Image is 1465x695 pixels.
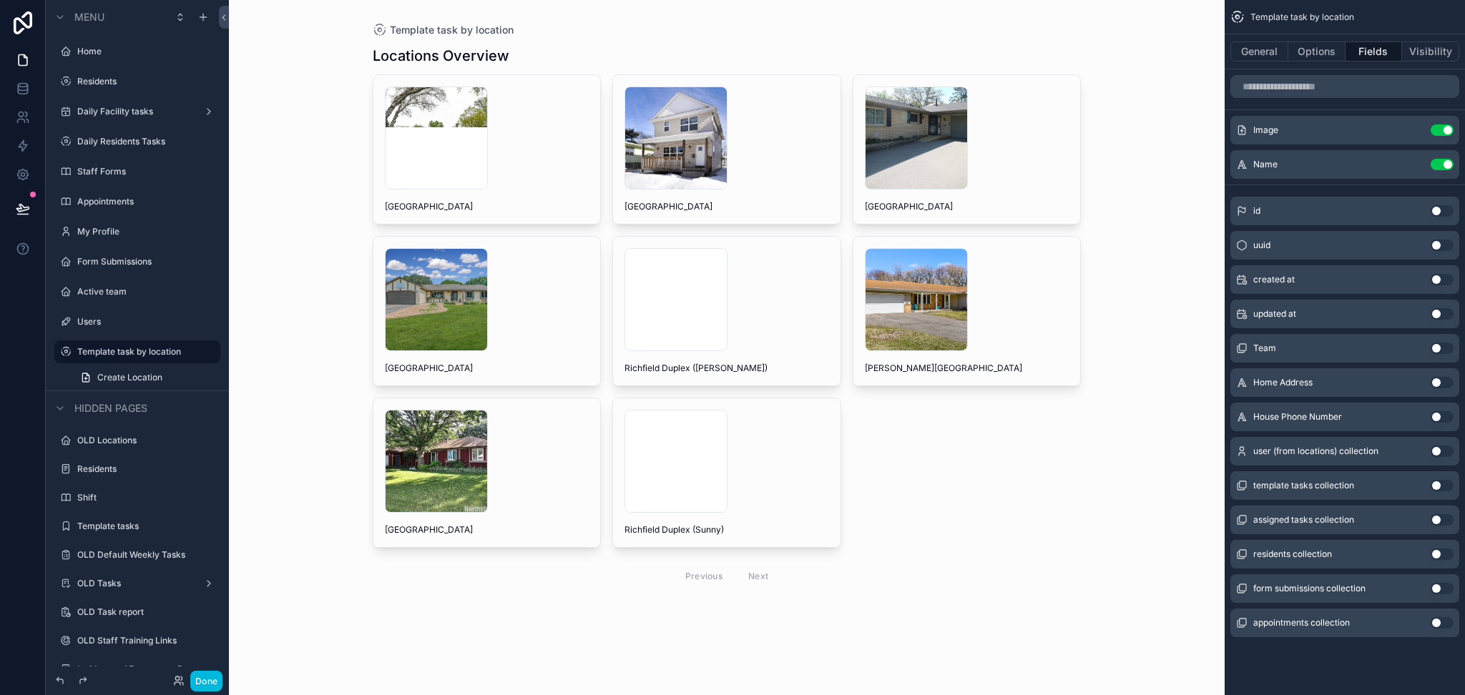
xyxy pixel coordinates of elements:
[77,166,212,177] label: Staff Forms
[1253,445,1378,457] span: user (from locations) collection
[77,635,212,646] label: OLD Staff Training Links
[77,46,212,57] label: Home
[77,549,212,561] label: OLD Default Weekly Tasks
[1253,124,1278,136] span: Image
[74,10,104,24] span: Menu
[77,521,212,532] label: Template tasks
[1253,159,1278,170] span: Name
[77,463,212,475] label: Residents
[1253,514,1354,526] span: assigned tasks collection
[1253,377,1313,388] span: Home Address
[1253,617,1350,629] span: appointments collection
[1253,274,1295,285] span: created at
[77,664,212,675] label: Incident and Emergency Report
[1253,583,1366,594] span: form submissions collection
[190,671,222,691] button: Done
[77,435,212,446] label: OLD Locations
[1253,548,1332,560] span: residents collection
[77,106,192,117] label: Daily Facility tasks
[97,372,162,383] span: Create Location
[1253,411,1342,423] span: House Phone Number
[1253,205,1260,217] span: id
[1253,342,1276,354] span: Team
[77,136,212,147] label: Daily Residents Tasks
[1250,11,1354,23] span: Template task by location
[77,286,212,297] label: Active team
[77,346,212,358] label: Template task by location
[1346,41,1403,61] button: Fields
[77,226,212,237] label: My Profile
[1253,480,1354,491] span: template tasks collection
[77,196,212,207] label: Appointments
[1288,41,1346,61] button: Options
[77,76,212,87] label: Residents
[1253,308,1296,320] span: updated at
[77,256,212,267] label: Form Submissions
[1402,41,1459,61] button: Visibility
[1253,240,1270,251] span: uuid
[1230,41,1288,61] button: General
[72,366,220,389] a: Create Location
[77,578,192,589] label: OLD Tasks
[74,401,147,415] span: Hidden pages
[77,606,212,618] label: OLD Task report
[77,316,212,327] label: Users
[77,492,212,503] label: Shift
